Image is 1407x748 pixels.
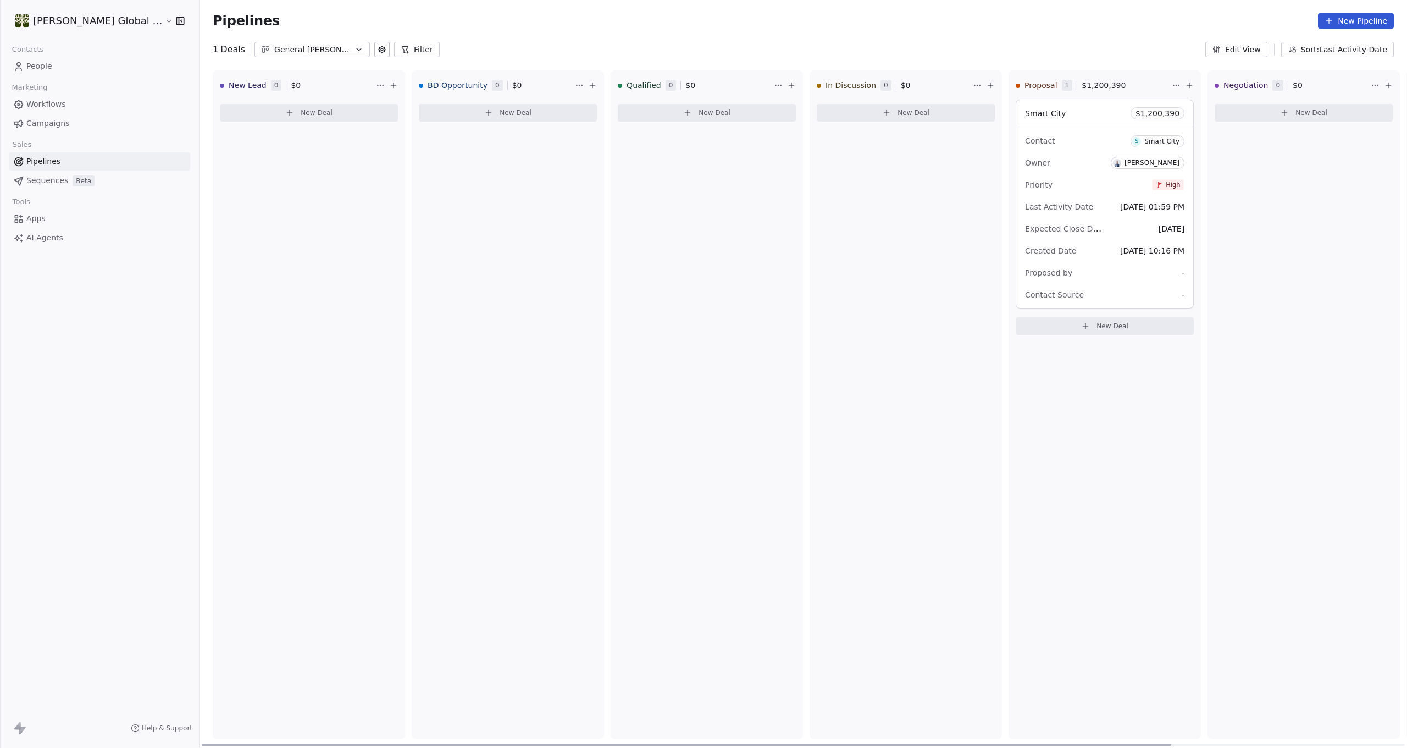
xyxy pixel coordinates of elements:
[1272,80,1283,91] span: 0
[428,80,488,91] span: BD Opportunity
[817,104,995,122] button: New Deal
[13,12,158,30] button: [PERSON_NAME] Global Consult
[26,61,52,72] span: People
[229,80,267,91] span: New Lead
[1125,159,1179,167] div: [PERSON_NAME]
[213,43,245,56] div: 1
[131,724,192,733] a: Help & Support
[9,57,190,75] a: People
[1016,317,1194,335] button: New Deal
[7,79,52,96] span: Marketing
[1025,180,1053,189] span: Priority
[618,104,796,122] button: New Deal
[1025,268,1072,277] span: Proposed by
[15,14,29,28] img: Marque%20-%20Small%20(1).png
[1215,71,1369,100] div: Negotiation0$0
[9,229,190,247] a: AI Agents
[1113,159,1121,167] img: A
[1182,289,1184,300] span: -
[1120,246,1184,255] span: [DATE] 10:16 PM
[220,43,245,56] span: Deals
[1370,711,1396,737] iframe: Intercom live chat
[220,71,374,100] div: New Lead0$0
[826,80,876,91] span: In Discussion
[9,114,190,133] a: Campaigns
[7,41,48,58] span: Contacts
[1135,108,1179,119] span: $ 1,200,390
[1025,158,1050,167] span: Owner
[1025,202,1093,211] span: Last Activity Date
[1182,267,1184,278] span: -
[898,108,929,117] span: New Deal
[666,80,677,91] span: 0
[9,172,190,190] a: SequencesBeta
[26,175,68,186] span: Sequences
[1025,223,1105,234] span: Expected Close Date
[1223,80,1268,91] span: Negotiation
[274,44,350,56] div: General [PERSON_NAME] Consult sales pipeline
[1205,42,1267,57] button: Edit View
[73,175,95,186] span: Beta
[26,213,46,224] span: Apps
[1135,137,1138,146] div: S
[33,14,163,28] span: [PERSON_NAME] Global Consult
[1082,80,1126,91] span: $ 1,200,390
[1166,180,1181,189] span: High
[8,194,35,210] span: Tools
[492,80,503,91] span: 0
[1293,80,1303,91] span: $ 0
[1120,202,1184,211] span: [DATE] 01:59 PM
[26,118,69,129] span: Campaigns
[26,232,63,244] span: AI Agents
[1016,71,1170,100] div: Proposal1$1,200,390
[618,71,772,100] div: Qualified0$0
[213,13,280,29] span: Pipelines
[1281,42,1394,57] button: Sort: Last Activity Date
[1159,224,1184,233] span: [DATE]
[1025,109,1066,118] span: Smart City
[817,71,971,100] div: In Discussion0$0
[271,80,282,91] span: 0
[901,80,911,91] span: $ 0
[394,42,440,57] button: Filter
[1295,108,1327,117] span: New Deal
[1025,290,1084,299] span: Contact Source
[500,108,531,117] span: New Deal
[699,108,730,117] span: New Deal
[1215,104,1393,122] button: New Deal
[419,104,597,122] button: New Deal
[8,136,36,153] span: Sales
[685,80,695,91] span: $ 0
[26,98,66,110] span: Workflows
[1062,80,1073,91] span: 1
[220,104,398,122] button: New Deal
[142,724,192,733] span: Help & Support
[1025,246,1076,255] span: Created Date
[9,210,190,228] a: Apps
[1025,136,1055,145] span: Contact
[9,95,190,113] a: Workflows
[880,80,891,91] span: 0
[1318,13,1394,29] button: New Pipeline
[9,152,190,170] a: Pipelines
[1096,322,1128,331] span: New Deal
[26,156,60,167] span: Pipelines
[419,71,573,100] div: BD Opportunity0$0
[627,80,661,91] span: Qualified
[301,108,333,117] span: New Deal
[291,80,301,91] span: $ 0
[512,80,522,91] span: $ 0
[1144,137,1179,145] div: Smart City
[1024,80,1057,91] span: Proposal
[1016,100,1194,309] div: Smart City$1,200,390ContactSSmart CityOwnerA[PERSON_NAME]PriorityHighLast Activity Date[DATE] 01:...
